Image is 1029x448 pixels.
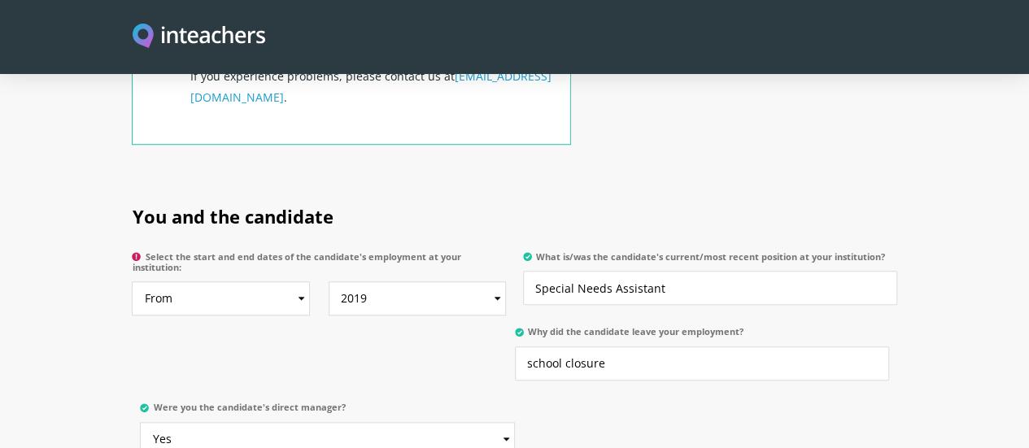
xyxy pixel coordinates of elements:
label: Why did the candidate leave your employment? [515,326,889,346]
a: Visit this site's homepage [133,24,265,50]
label: Select the start and end dates of the candidate's employment at your institution: [132,251,506,282]
img: Inteachers [133,24,265,50]
span: You and the candidate [132,204,333,228]
label: Were you the candidate's direct manager? [140,402,514,422]
label: What is/was the candidate's current/most recent position at your institution? [523,251,897,272]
